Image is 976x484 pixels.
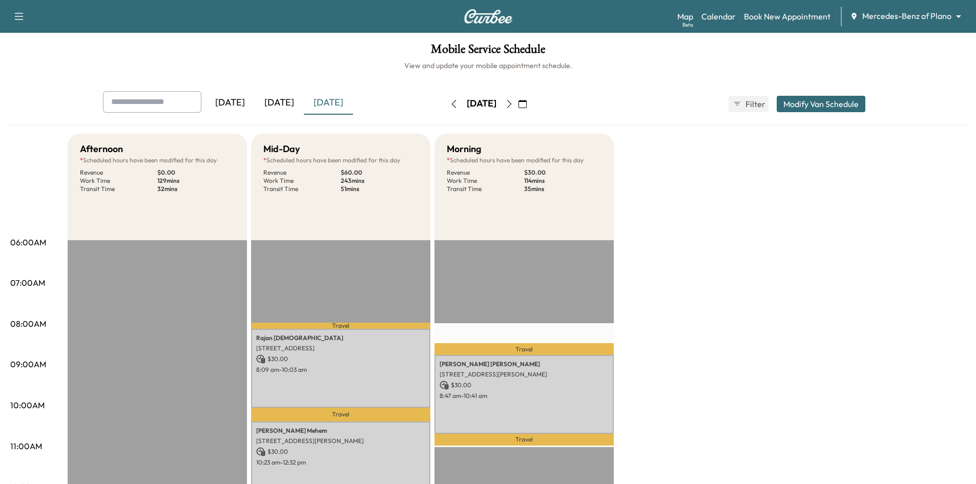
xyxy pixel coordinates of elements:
[263,185,341,193] p: Transit Time
[682,21,693,29] div: Beta
[256,366,425,374] p: 8:09 am - 10:03 am
[524,177,601,185] p: 114 mins
[447,185,524,193] p: Transit Time
[440,381,609,390] p: $ 30.00
[157,169,235,177] p: $ 0.00
[304,91,353,115] div: [DATE]
[341,177,418,185] p: 243 mins
[464,9,513,24] img: Curbee Logo
[251,408,430,422] p: Travel
[80,169,157,177] p: Revenue
[440,360,609,368] p: [PERSON_NAME] [PERSON_NAME]
[255,91,304,115] div: [DATE]
[434,343,614,355] p: Travel
[10,399,45,411] p: 10:00AM
[263,156,418,164] p: Scheduled hours have been modified for this day
[10,236,46,248] p: 06:00AM
[251,323,430,329] p: Travel
[256,447,425,456] p: $ 30.00
[80,177,157,185] p: Work Time
[440,370,609,378] p: [STREET_ADDRESS][PERSON_NAME]
[10,277,45,289] p: 07:00AM
[256,344,425,352] p: [STREET_ADDRESS]
[677,10,693,23] a: MapBeta
[256,458,425,467] p: 10:23 am - 12:32 pm
[341,185,418,193] p: 51 mins
[157,177,235,185] p: 129 mins
[729,96,769,112] button: Filter
[467,97,496,110] div: [DATE]
[862,10,951,22] span: Mercedes-Benz of Plano
[434,434,614,446] p: Travel
[256,334,425,342] p: Rajan [DEMOGRAPHIC_DATA]
[447,156,601,164] p: Scheduled hours have been modified for this day
[80,185,157,193] p: Transit Time
[447,177,524,185] p: Work Time
[447,169,524,177] p: Revenue
[341,169,418,177] p: $ 60.00
[10,440,42,452] p: 11:00AM
[205,91,255,115] div: [DATE]
[256,427,425,435] p: [PERSON_NAME] Mehem
[744,10,830,23] a: Book New Appointment
[80,142,123,156] h5: Afternoon
[777,96,865,112] button: Modify Van Schedule
[256,354,425,364] p: $ 30.00
[745,98,764,110] span: Filter
[157,185,235,193] p: 32 mins
[10,43,966,60] h1: Mobile Service Schedule
[10,60,966,71] h6: View and update your mobile appointment schedule.
[701,10,736,23] a: Calendar
[524,169,601,177] p: $ 30.00
[10,318,46,330] p: 08:00AM
[440,392,609,400] p: 8:47 am - 10:41 am
[263,169,341,177] p: Revenue
[263,177,341,185] p: Work Time
[256,437,425,445] p: [STREET_ADDRESS][PERSON_NAME]
[447,142,481,156] h5: Morning
[10,358,46,370] p: 09:00AM
[263,142,300,156] h5: Mid-Day
[524,185,601,193] p: 35 mins
[80,156,235,164] p: Scheduled hours have been modified for this day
